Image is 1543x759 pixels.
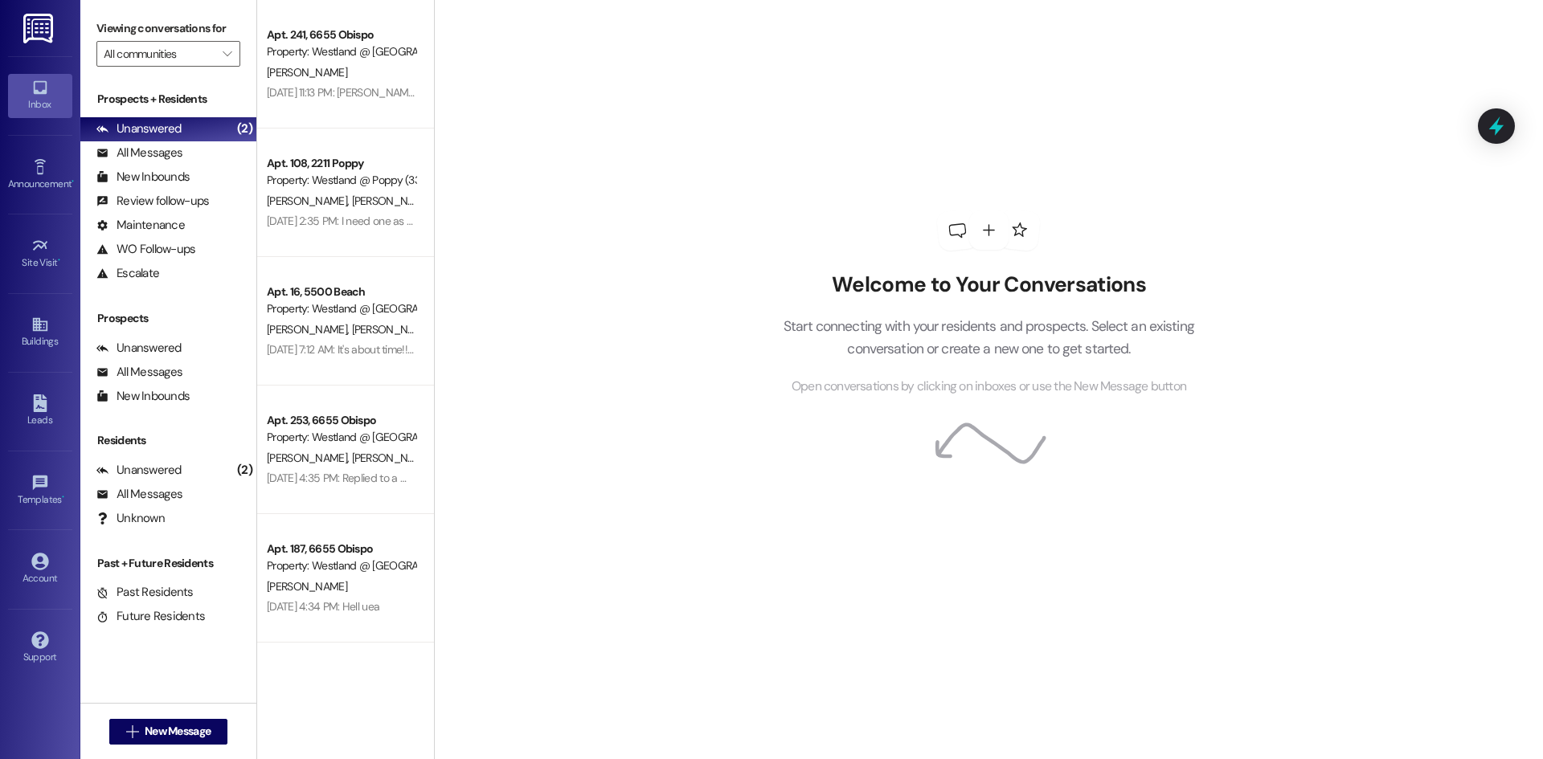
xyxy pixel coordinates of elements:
[145,723,211,740] span: New Message
[23,14,56,43] img: ResiDesk Logo
[267,579,347,594] span: [PERSON_NAME]
[267,172,415,189] div: Property: Westland @ Poppy (3383)
[96,486,182,503] div: All Messages
[233,458,256,483] div: (2)
[96,241,195,258] div: WO Follow-ups
[267,451,352,465] span: [PERSON_NAME]
[62,492,64,503] span: •
[267,471,815,485] div: [DATE] 4:35 PM: Replied to a message:Could you guys also do something about all the dog **** ever...
[96,388,190,405] div: New Inbounds
[792,377,1186,397] span: Open conversations by clicking on inboxes or use the New Message button
[759,272,1218,298] h2: Welcome to Your Conversations
[96,16,240,41] label: Viewing conversations for
[8,232,72,275] a: Site Visit •
[8,548,72,591] a: Account
[96,510,165,527] div: Unknown
[109,719,228,745] button: New Message
[267,342,857,357] div: [DATE] 7:12 AM: It's about time!!! It's disgusting how you've inconvenienced your tenants for mor...
[80,555,256,572] div: Past + Future Residents
[96,462,182,479] div: Unanswered
[267,194,352,208] span: [PERSON_NAME]
[267,65,347,80] span: [PERSON_NAME]
[96,169,190,186] div: New Inbounds
[80,91,256,108] div: Prospects + Residents
[8,390,72,433] a: Leads
[72,176,74,187] span: •
[223,47,231,60] i: 
[96,120,182,137] div: Unanswered
[96,608,205,625] div: Future Residents
[267,557,415,574] div: Property: Westland @ [GEOGRAPHIC_DATA] (3388)
[8,469,72,512] a: Templates •
[96,265,159,282] div: Escalate
[126,725,138,738] i: 
[80,432,256,449] div: Residents
[351,322,436,337] span: [PERSON_NAME]
[96,217,185,234] div: Maintenance
[96,364,182,381] div: All Messages
[233,116,256,141] div: (2)
[104,41,215,67] input: All communities
[267,43,415,60] div: Property: Westland @ [GEOGRAPHIC_DATA] (3388)
[96,340,182,357] div: Unanswered
[58,255,60,266] span: •
[267,322,352,337] span: [PERSON_NAME]
[8,311,72,354] a: Buildings
[267,541,415,557] div: Apt. 187, 6655 Obispo
[96,145,182,161] div: All Messages
[8,74,72,117] a: Inbox
[759,315,1218,361] p: Start connecting with your residents and prospects. Select an existing conversation or create a n...
[96,193,209,210] div: Review follow-ups
[267,300,415,317] div: Property: Westland @ [GEOGRAPHIC_DATA] (3394)
[80,310,256,327] div: Prospects
[267,599,379,614] div: [DATE] 4:34 PM: Hell uea
[267,284,415,300] div: Apt. 16, 5500 Beach
[96,584,194,601] div: Past Residents
[267,214,460,228] div: [DATE] 2:35 PM: I need one as well please.
[267,27,415,43] div: Apt. 241, 6655 Obispo
[267,412,415,429] div: Apt. 253, 6655 Obispo
[267,429,415,446] div: Property: Westland @ [GEOGRAPHIC_DATA] (3388)
[351,451,432,465] span: [PERSON_NAME]
[351,194,436,208] span: [PERSON_NAME]
[267,155,415,172] div: Apt. 108, 2211 Poppy
[8,626,72,670] a: Support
